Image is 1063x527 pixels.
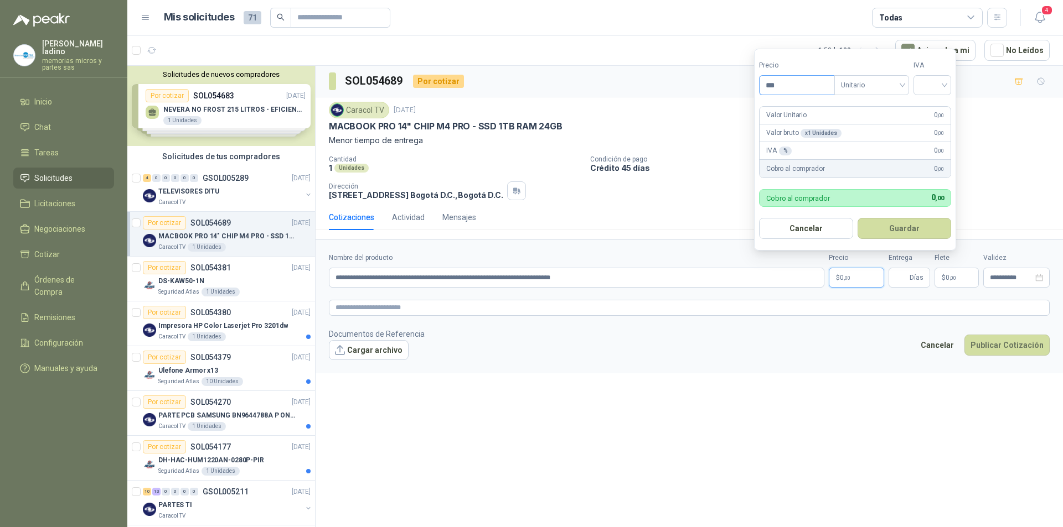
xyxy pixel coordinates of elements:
p: PARTE PCB SAMSUNG BN9644788A P ONECONNE [158,410,296,421]
label: Nombre del producto [329,253,824,263]
div: Todas [879,12,902,24]
span: 0 [931,193,944,202]
a: Configuración [13,332,114,353]
a: Remisiones [13,307,114,328]
div: Actividad [392,211,425,223]
p: $0,00 [829,268,884,288]
p: [DATE] [292,442,311,452]
a: Por cotizarSOL054380[DATE] Company LogoImpresora HP Color Laserjet Pro 3201dwCaracol TV1 Unidades [127,301,315,346]
div: % [779,147,792,155]
div: Por cotizar [143,395,186,409]
p: GSOL005289 [203,174,249,182]
img: Company Logo [143,323,156,337]
p: MACBOOK PRO 14" CHIP M4 PRO - SSD 1TB RAM 24GB [158,231,296,242]
p: GSOL005211 [203,488,249,495]
div: 0 [171,488,179,495]
div: Solicitudes de nuevos compradoresPor cotizarSOL054683[DATE] NEVERA NO FROST 215 LITROS - EFICIENC... [127,66,315,146]
span: 0 [840,274,850,281]
span: 0 [934,110,944,121]
p: Seguridad Atlas [158,467,199,476]
p: TELEVISORES DITU [158,186,219,197]
a: Por cotizarSOL054270[DATE] Company LogoPARTE PCB SAMSUNG BN9644788A P ONECONNECaracol TV1 Unidades [127,391,315,436]
p: Crédito 45 días [590,163,1059,173]
p: SOL054381 [190,264,231,272]
p: SOL054379 [190,353,231,361]
p: [DATE] [292,487,311,497]
p: Condición de pago [590,155,1059,163]
span: 71 [244,11,261,24]
div: Cotizaciones [329,211,374,223]
span: Manuales y ayuda [34,362,97,374]
p: Dirección [329,182,503,190]
button: Publicar Cotización [964,335,1050,356]
span: Días [910,268,923,287]
div: Por cotizar [143,351,186,364]
span: 0 [934,164,944,174]
p: SOL054270 [190,398,231,406]
p: Documentos de Referencia [329,328,425,340]
img: Company Logo [143,503,156,516]
a: Chat [13,117,114,138]
span: Solicitudes [34,172,73,184]
div: 0 [162,174,170,182]
p: Caracol TV [158,198,185,207]
p: [DATE] [292,263,311,273]
p: Seguridad Atlas [158,288,199,296]
img: Company Logo [143,368,156,382]
p: [DATE] [292,352,311,363]
span: 4 [1041,5,1053,15]
span: Negociaciones [34,223,85,235]
button: No Leídos [984,40,1050,61]
div: 0 [180,174,189,182]
div: 0 [171,174,179,182]
button: Cancelar [915,335,960,356]
span: 0 [934,128,944,138]
p: Menor tiempo de entrega [329,134,1050,147]
span: ,00 [950,275,956,281]
div: 1 Unidades [188,243,226,252]
img: Logo peakr [13,13,70,27]
p: Caracol TV [158,243,185,252]
span: Unitario [841,77,902,93]
p: [DATE] [292,307,311,318]
button: Cargar archivo [329,340,409,360]
p: DH-HAC-HUM1220AN-0280P-PIR [158,455,264,466]
div: 1 - 50 de 199 [818,41,886,59]
a: Por cotizarSOL054379[DATE] Company LogoUlefone Armor x13Seguridad Atlas10 Unidades [127,346,315,391]
div: 1 Unidades [188,422,226,431]
label: Precio [759,60,834,71]
p: Cobro al comprador [766,195,830,202]
p: Ulefone Armor x13 [158,366,218,376]
a: Negociaciones [13,218,114,239]
p: Cantidad [329,155,581,163]
p: SOL054380 [190,309,231,316]
label: IVA [914,60,951,71]
a: Manuales y ayuda [13,358,114,379]
div: x 1 Unidades [801,129,842,138]
a: 10 13 0 0 0 0 GSOL005211[DATE] Company LogoPARTES TICaracol TV [143,485,313,520]
p: SOL054689 [190,219,231,227]
p: MACBOOK PRO 14" CHIP M4 PRO - SSD 1TB RAM 24GB [329,121,563,132]
span: $ [942,274,946,281]
span: Licitaciones [34,197,75,210]
a: Licitaciones [13,193,114,214]
p: Valor bruto [766,128,842,138]
div: Por cotizar [143,440,186,453]
p: 1 [329,163,332,173]
div: 0 [190,488,198,495]
a: Por cotizarSOL054689[DATE] Company LogoMACBOOK PRO 14" CHIP M4 PRO - SSD 1TB RAM 24GBCaracol TV1 ... [127,212,315,257]
p: Caracol TV [158,332,185,341]
div: 1 Unidades [188,332,226,341]
div: Caracol TV [329,102,389,118]
a: Cotizar [13,244,114,265]
p: IVA [766,145,792,156]
div: 0 [180,488,189,495]
div: Mensajes [442,211,476,223]
p: [DATE] [292,218,311,228]
img: Company Logo [143,413,156,426]
span: Inicio [34,96,52,108]
div: 0 [162,488,170,495]
label: Flete [935,253,979,263]
h3: SOL054689 [345,72,404,90]
div: Por cotizar [143,216,186,229]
